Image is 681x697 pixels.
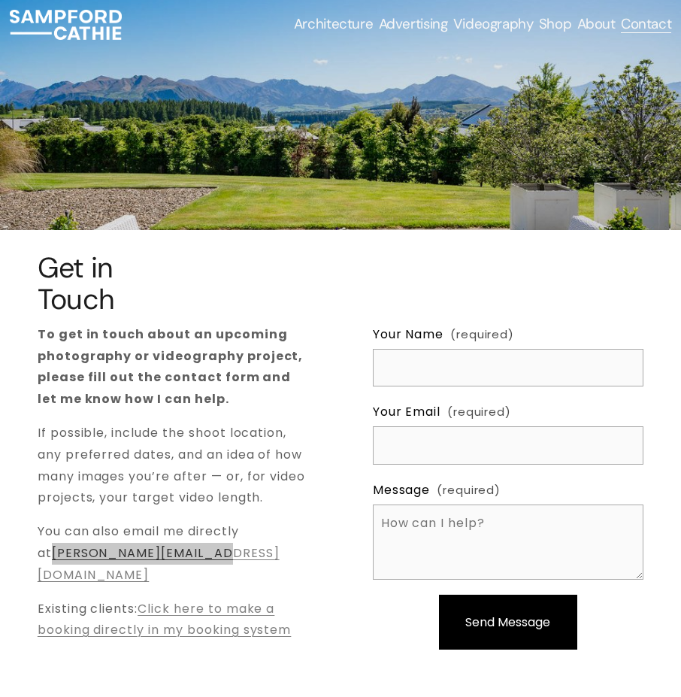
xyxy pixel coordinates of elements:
[379,15,448,35] a: folder dropdown
[38,544,280,583] a: [PERSON_NAME][EMAIL_ADDRESS][DOMAIN_NAME]
[38,599,309,642] p: Existing clients:
[373,324,444,346] span: Your Name
[379,16,448,32] span: Advertising
[621,15,671,35] a: Contact
[465,614,550,631] span: Send Message
[450,325,514,345] span: (required)
[10,10,122,40] img: Sampford Cathie Photo + Video
[447,402,511,423] span: (required)
[294,16,374,32] span: Architecture
[577,15,616,35] a: About
[439,595,577,650] button: Send MessageSend Message
[38,326,307,408] strong: To get in touch about an upcoming photography or videography project, please fill out the contact...
[373,402,441,423] span: Your Email
[373,480,431,502] span: Message
[38,423,309,509] p: If possible, include the shoot location, any preferred dates, and an idea of how many images you’...
[38,600,292,639] a: Click here to make a booking directly in my booking system
[539,15,572,35] a: Shop
[453,15,534,35] a: Videography
[437,480,501,501] span: (required)
[294,15,374,35] a: folder dropdown
[38,521,309,586] p: You can also email me directly at
[38,253,197,315] h1: Get in Touch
